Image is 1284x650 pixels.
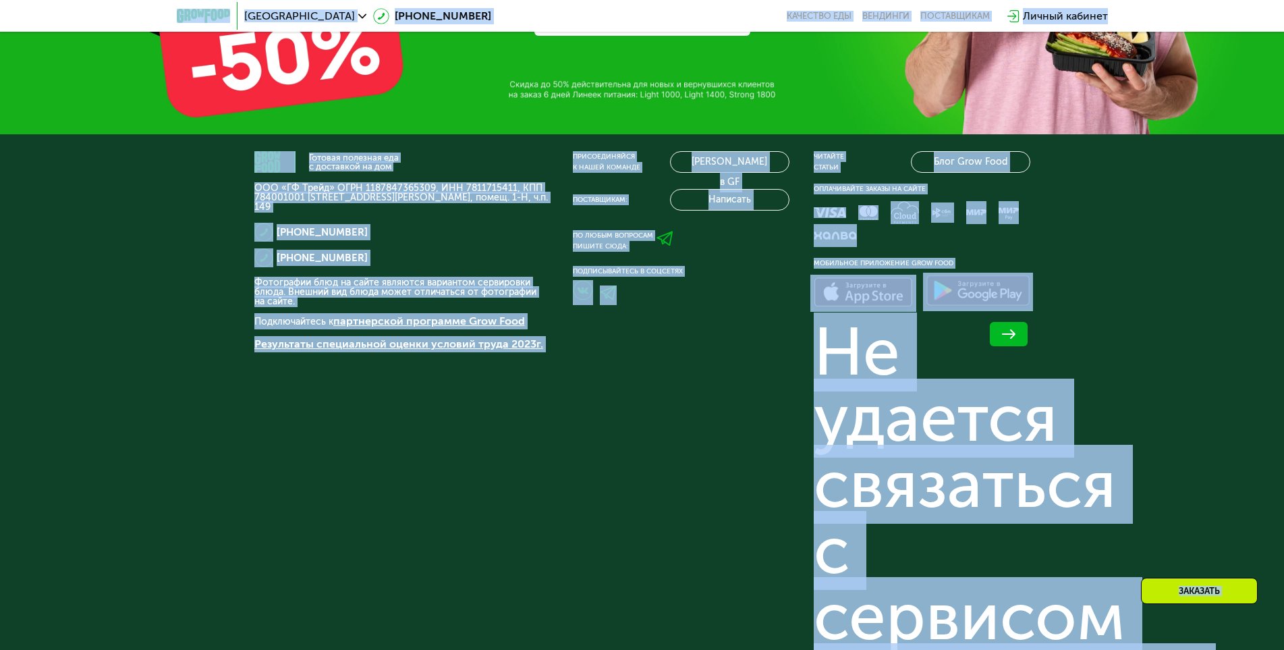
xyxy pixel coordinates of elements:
div: Поставщикам: [573,194,627,205]
span: [GEOGRAPHIC_DATA] [244,11,355,22]
a: [PERSON_NAME] в GF [670,151,789,173]
p: Фотографии блюд на сайте являются вариантом сервировки блюда. Внешний вид блюда может отличаться ... [254,278,549,306]
div: По любым вопросам пишите сюда: [573,230,653,252]
div: Читайте статьи [814,151,844,173]
div: Оплачивайте заказы на сайте [814,184,1030,194]
p: Подключайтесь к [254,313,549,329]
div: Готовая полезная еда с доставкой на дом [309,153,399,171]
div: поставщикам [920,11,990,22]
div: Подписывайтесь в соцсетях [573,266,789,277]
button: Написать [670,189,789,211]
div: Личный кабинет [1023,8,1108,24]
p: ООО «ГФ Трейд» ОГРН 1187847365309, ИНН 7811715411, КПП 784001001 [STREET_ADDRESS][PERSON_NAME], п... [254,184,549,212]
a: [PHONE_NUMBER] [373,8,491,24]
img: Доступно в Google Play [923,273,1034,312]
a: [PHONE_NUMBER] [277,224,368,240]
a: партнерской программе Grow Food [333,315,525,327]
div: Присоединяйся к нашей команде [573,151,640,173]
div: Заказать [1141,578,1258,604]
a: Блог Grow Food [911,151,1030,173]
a: [PHONE_NUMBER] [277,250,368,266]
a: Качество еды [787,11,852,22]
div: Мобильное приложение Grow Food [814,258,1030,269]
a: Результаты специальной оценки условий труда 2023г. [254,337,543,350]
a: Вендинги [862,11,910,22]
